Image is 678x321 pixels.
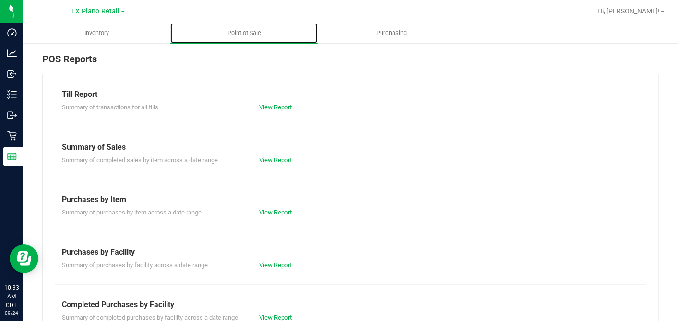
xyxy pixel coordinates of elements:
[4,309,19,317] p: 09/24
[7,69,17,79] inline-svg: Inbound
[62,156,218,164] span: Summary of completed sales by item across a date range
[7,28,17,37] inline-svg: Dashboard
[62,314,238,321] span: Summary of completed purchases by facility across a date range
[62,247,639,258] div: Purchases by Facility
[259,209,292,216] a: View Report
[214,29,274,37] span: Point of Sale
[42,52,659,74] div: POS Reports
[7,48,17,58] inline-svg: Analytics
[62,209,202,216] span: Summary of purchases by item across a date range
[597,7,660,15] span: Hi, [PERSON_NAME]!
[7,90,17,99] inline-svg: Inventory
[170,23,318,43] a: Point of Sale
[62,299,639,310] div: Completed Purchases by Facility
[7,131,17,141] inline-svg: Retail
[62,104,158,111] span: Summary of transactions for all tills
[259,262,292,269] a: View Report
[71,29,122,37] span: Inventory
[4,284,19,309] p: 10:33 AM CDT
[71,7,120,15] span: TX Plano Retail
[259,314,292,321] a: View Report
[23,23,170,43] a: Inventory
[62,142,639,153] div: Summary of Sales
[7,152,17,161] inline-svg: Reports
[62,89,639,100] div: Till Report
[259,156,292,164] a: View Report
[259,104,292,111] a: View Report
[10,244,38,273] iframe: Resource center
[62,194,639,205] div: Purchases by Item
[7,110,17,120] inline-svg: Outbound
[318,23,465,43] a: Purchasing
[363,29,420,37] span: Purchasing
[62,262,208,269] span: Summary of purchases by facility across a date range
